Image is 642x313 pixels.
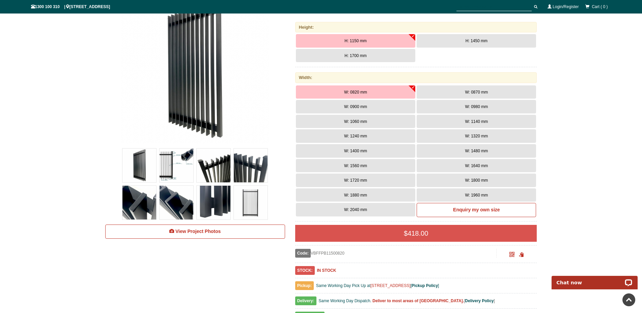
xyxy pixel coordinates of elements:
span: Cart ( 0 ) [592,4,608,9]
span: Click to copy the URL [519,252,524,257]
b: Deliver to most areas of [GEOGRAPHIC_DATA]. [372,298,464,303]
button: W: 0980 mm [417,100,536,113]
span: W: 1400 mm [344,149,367,153]
button: W: 1720 mm [296,174,415,187]
button: W: 1400 mm [296,144,415,158]
img: VBFFPB - Ready to Install Fully Welded 65x16mm Vertical Blade - Aluminium Pedestrian / Side Gate ... [197,149,230,182]
div: Width: [295,72,537,83]
img: VBFFPB - Ready to Install Fully Welded 65x16mm Vertical Blade - Aluminium Pedestrian / Side Gate ... [160,186,193,219]
span: W: 1960 mm [465,193,488,198]
span: W: 1560 mm [344,163,367,168]
span: STOCK: [295,266,315,275]
img: VBFFPB - Ready to Install Fully Welded 65x16mm Vertical Blade - Aluminium Pedestrian / Side Gate ... [160,149,193,182]
button: W: 1640 mm [417,159,536,173]
span: W: 0900 mm [344,104,367,109]
span: W: 1800 mm [465,178,488,183]
span: H: 1700 mm [344,53,366,58]
span: W: 0870 mm [465,90,488,95]
span: W: 1480 mm [465,149,488,153]
button: H: 1700 mm [296,49,415,62]
span: W: 1880 mm [344,193,367,198]
a: Delivery Policy [465,298,494,303]
iframe: LiveChat chat widget [547,268,642,289]
a: Login/Register [553,4,579,9]
span: Same Working Day Pick Up at [ ] [316,283,439,288]
span: W: 1640 mm [465,163,488,168]
span: Code: [295,249,311,258]
button: W: 1240 mm [296,129,415,143]
span: W: 2040 mm [344,207,367,212]
img: VBFFPB - Ready to Install Fully Welded 65x16mm Vertical Blade - Aluminium Pedestrian / Side Gate ... [197,186,230,219]
b: Enquiry my own size [453,207,500,212]
div: Height: [295,22,537,32]
span: W: 1240 mm [344,134,367,138]
img: VBFFPB - Ready to Install Fully Welded 65x16mm Vertical Blade - Aluminium Pedestrian / Side Gate ... [234,149,268,182]
button: W: 1320 mm [417,129,536,143]
button: W: 0820 mm [296,85,415,99]
button: W: 0870 mm [417,85,536,99]
a: View Project Photos [105,225,285,239]
button: W: 1480 mm [417,144,536,158]
span: W: 1320 mm [465,134,488,138]
img: VBFFPB - Ready to Install Fully Welded 65x16mm Vertical Blade - Aluminium Pedestrian / Side Gate ... [122,186,156,219]
button: W: 1140 mm [417,115,536,128]
span: H: 1450 mm [466,38,487,43]
div: VBFFPB11500820 [295,249,497,258]
span: Delivery: [295,296,316,305]
a: Pickup Policy [412,283,438,288]
button: W: 1960 mm [417,188,536,202]
button: W: 1560 mm [296,159,415,173]
button: H: 1450 mm [417,34,536,48]
span: W: 1060 mm [344,119,367,124]
button: W: 1880 mm [296,188,415,202]
div: [ ] [295,297,537,309]
button: W: 1800 mm [417,174,536,187]
span: W: 1720 mm [344,178,367,183]
span: Same Working Day Dispatch. [318,298,371,303]
img: VBFFPB - Ready to Install Fully Welded 65x16mm Vertical Blade - Aluminium Pedestrian / Side Gate ... [122,149,156,182]
span: 1300 100 310 | [STREET_ADDRESS] [31,4,110,9]
span: Pickup: [295,281,314,290]
button: W: 1060 mm [296,115,415,128]
span: W: 1140 mm [465,119,488,124]
input: SEARCH PRODUCTS [456,3,532,11]
a: [STREET_ADDRESS] [370,283,411,288]
span: W: 0820 mm [344,90,367,95]
button: W: 0900 mm [296,100,415,113]
a: Enquiry my own size [417,203,536,217]
button: W: 2040 mm [296,203,415,216]
img: VBFFPB - Ready to Install Fully Welded 65x16mm Vertical Blade - Aluminium Pedestrian / Side Gate ... [234,186,268,219]
button: H: 1150 mm [296,34,415,48]
b: IN STOCK [317,268,336,273]
span: 418.00 [408,230,428,237]
div: $ [295,225,537,242]
span: View Project Photos [175,229,221,234]
span: H: 1150 mm [344,38,366,43]
span: W: 0980 mm [465,104,488,109]
a: Click to enlarge and scan to share. [509,253,514,258]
